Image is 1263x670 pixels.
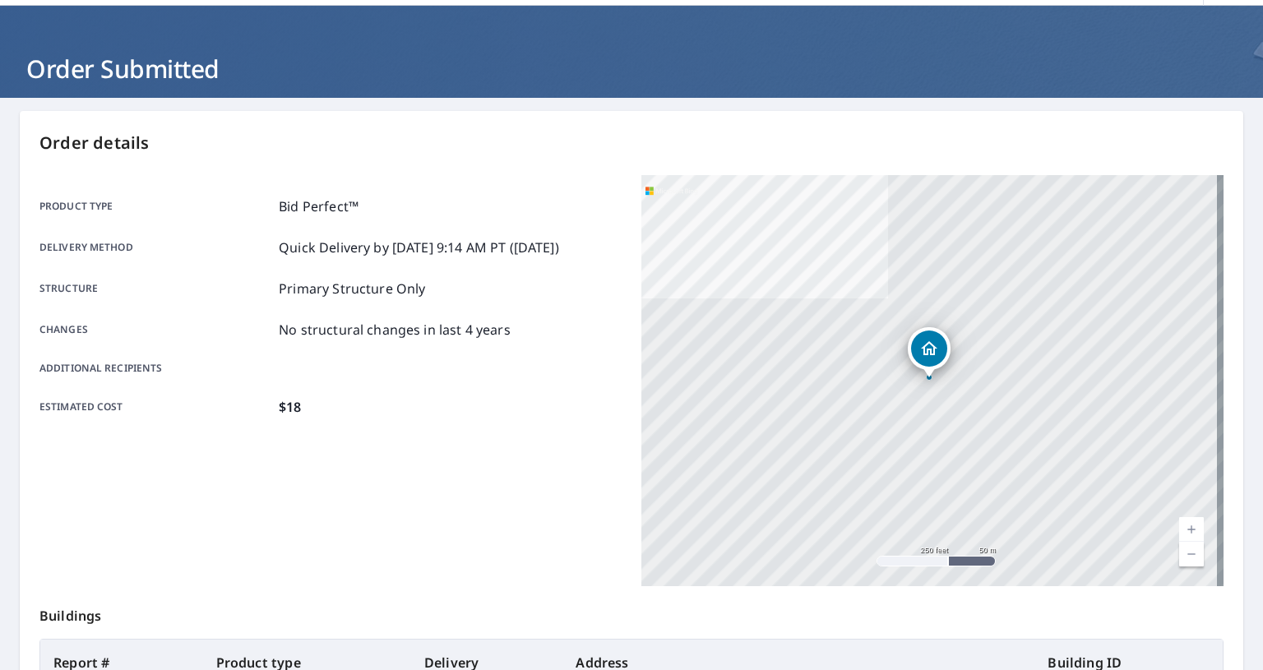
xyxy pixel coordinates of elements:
[39,320,272,340] p: Changes
[39,361,272,376] p: Additional recipients
[279,397,301,417] p: $18
[39,238,272,257] p: Delivery method
[1179,542,1204,566] a: Current Level 17, Zoom Out
[279,320,511,340] p: No structural changes in last 4 years
[279,196,359,216] p: Bid Perfect™
[39,196,272,216] p: Product type
[1179,517,1204,542] a: Current Level 17, Zoom In
[39,131,1224,155] p: Order details
[39,586,1224,639] p: Buildings
[39,279,272,298] p: Structure
[20,52,1243,85] h1: Order Submitted
[908,327,951,378] div: Dropped pin, building 1, Residential property, 106 Roosevelt Hwy Troy, PA 16947
[39,397,272,417] p: Estimated cost
[279,238,559,257] p: Quick Delivery by [DATE] 9:14 AM PT ([DATE])
[279,279,425,298] p: Primary Structure Only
